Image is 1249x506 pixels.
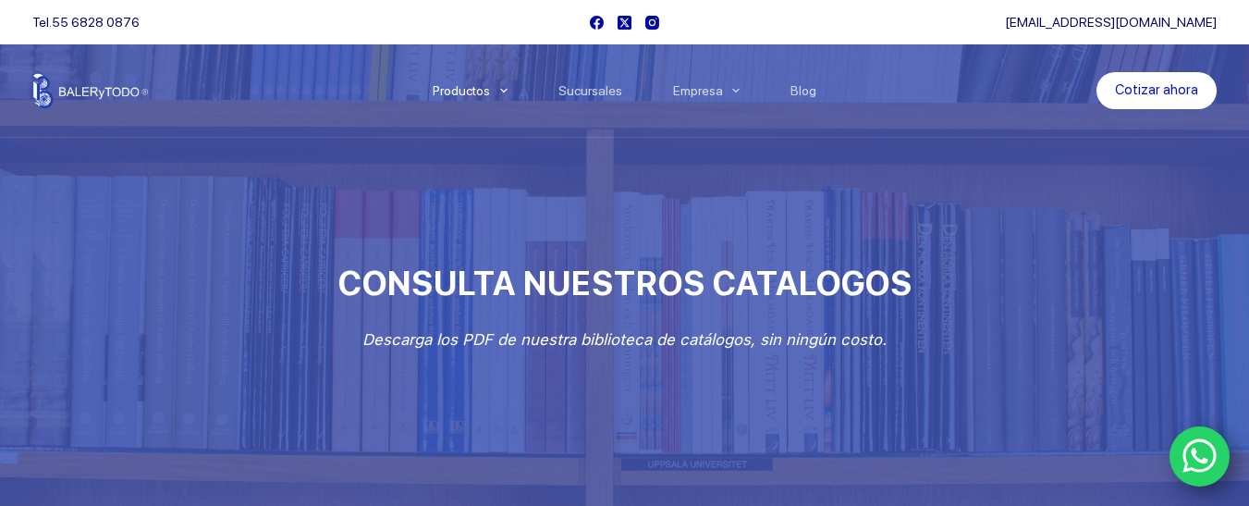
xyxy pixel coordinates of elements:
[1096,72,1217,109] a: Cotizar ahora
[645,16,659,30] a: Instagram
[32,73,148,108] img: Balerytodo
[618,16,631,30] a: X (Twitter)
[362,330,887,349] em: Descarga los PDF de nuestra biblioteca de catálogos, sin ningún costo.
[1005,15,1217,30] a: [EMAIL_ADDRESS][DOMAIN_NAME]
[1169,426,1231,487] a: WhatsApp
[407,44,842,137] nav: Menu Principal
[337,264,912,303] span: CONSULTA NUESTROS CATALOGOS
[32,15,140,30] span: Tel.
[52,15,140,30] a: 55 6828 0876
[590,16,604,30] a: Facebook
